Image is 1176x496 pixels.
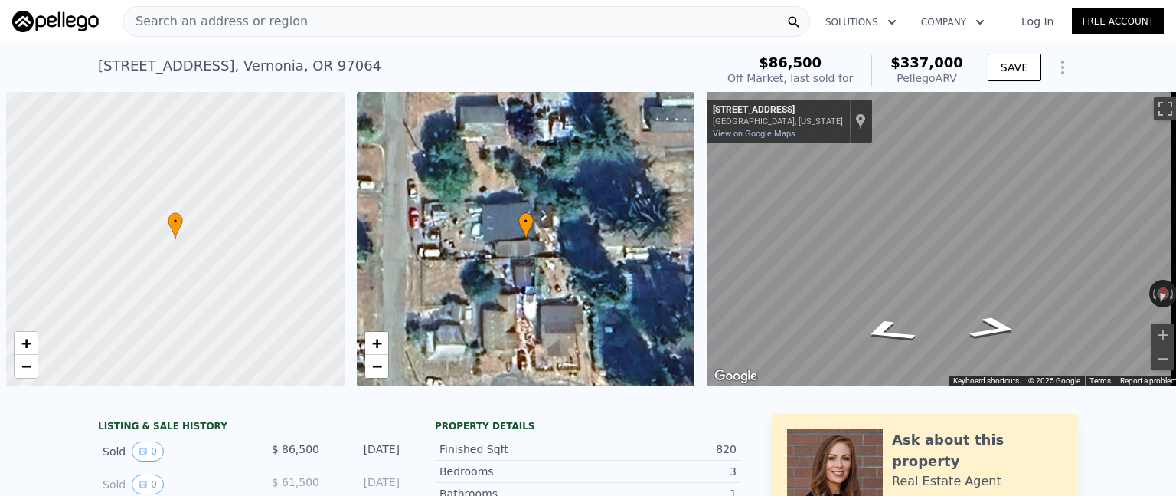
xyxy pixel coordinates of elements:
div: Bedrooms [439,464,588,479]
path: Go East, Columbia St [949,311,1040,345]
span: • [518,215,534,228]
div: [STREET_ADDRESS] , Vernonia , OR 97064 [98,55,381,77]
path: Go Southwest, 1st Ave [836,314,939,350]
img: Google [710,366,761,386]
span: + [371,333,381,353]
span: − [371,356,381,376]
a: View on Google Maps [713,129,795,139]
a: Open this area in Google Maps (opens a new window) [710,366,761,386]
span: $ 86,500 [272,443,319,455]
div: 3 [588,464,737,479]
div: 820 [588,442,737,457]
a: Zoom out [365,355,388,378]
span: $ 61,500 [272,476,319,488]
div: • [168,212,183,239]
button: Zoom in [1151,324,1174,347]
button: Reset the view [1154,279,1172,309]
a: Show location on map [855,113,866,130]
a: Free Account [1072,8,1164,34]
span: + [21,333,31,353]
div: Ask about this property [892,429,1063,472]
button: Rotate counterclockwise [1149,280,1158,307]
button: Keyboard shortcuts [953,376,1019,386]
span: © 2025 Google [1028,376,1080,385]
button: Solutions [813,8,909,36]
img: Pellego [12,11,99,32]
div: Property details [435,420,741,432]
div: • [518,212,534,239]
span: − [21,356,31,376]
a: Zoom out [15,355,38,378]
div: Real Estate Agent [892,472,1001,491]
div: LISTING & SALE HISTORY [98,420,404,435]
div: [STREET_ADDRESS] [713,104,843,117]
div: [DATE] [332,442,400,462]
span: Search an address or region [123,12,308,31]
button: Show Options [1047,52,1078,83]
a: Terms [1089,376,1111,385]
a: Zoom in [15,332,38,355]
button: View historical data [132,475,164,494]
span: $337,000 [890,54,963,71]
button: Company [909,8,997,36]
a: Log In [1003,14,1072,29]
div: Sold [103,442,239,462]
div: Pellego ARV [890,71,963,86]
button: Zoom out [1151,347,1174,370]
button: View historical data [132,442,164,462]
div: [GEOGRAPHIC_DATA], [US_STATE] [713,117,843,126]
span: • [168,215,183,228]
div: Sold [103,475,239,494]
a: Zoom in [365,332,388,355]
div: Off Market, last sold for [727,71,853,86]
span: $86,500 [759,54,822,71]
button: SAVE [988,54,1041,81]
div: [DATE] [332,475,400,494]
div: Finished Sqft [439,442,588,457]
